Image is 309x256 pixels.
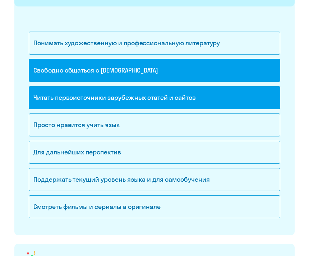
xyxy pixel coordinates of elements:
[29,113,280,136] div: Просто нравится учить язык
[29,59,280,82] div: Свободно общаться с [DEMOGRAPHIC_DATA]
[29,32,280,55] div: Понимать художественную и профессиональную литературу
[29,86,280,109] div: Читать первоисточники зарубежных статей и сайтов
[29,195,280,218] div: Смотреть фильмы и сериалы в оригинале
[29,168,280,191] div: Поддержать текущий уровень языка и для cамообучения
[29,141,280,164] div: Для дальнейших перспектив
